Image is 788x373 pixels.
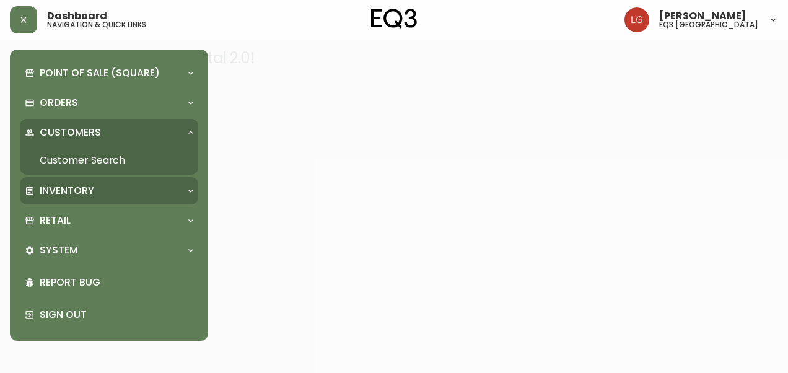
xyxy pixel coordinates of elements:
p: Inventory [40,184,94,198]
h5: eq3 [GEOGRAPHIC_DATA] [659,21,758,29]
a: Customer Search [20,146,198,175]
p: Report Bug [40,276,193,289]
h5: navigation & quick links [47,21,146,29]
div: Point of Sale (Square) [20,59,198,87]
p: System [40,244,78,257]
div: System [20,237,198,264]
p: Retail [40,214,71,227]
img: logo [371,9,417,29]
div: Customers [20,119,198,146]
p: Point of Sale (Square) [40,66,160,80]
span: [PERSON_NAME] [659,11,746,21]
span: Dashboard [47,11,107,21]
div: Retail [20,207,198,234]
p: Sign Out [40,308,193,322]
p: Customers [40,126,101,139]
div: Sign Out [20,299,198,331]
p: Orders [40,96,78,110]
div: Inventory [20,177,198,204]
img: da6fc1c196b8cb7038979a7df6c040e1 [624,7,649,32]
div: Orders [20,89,198,116]
div: Report Bug [20,266,198,299]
